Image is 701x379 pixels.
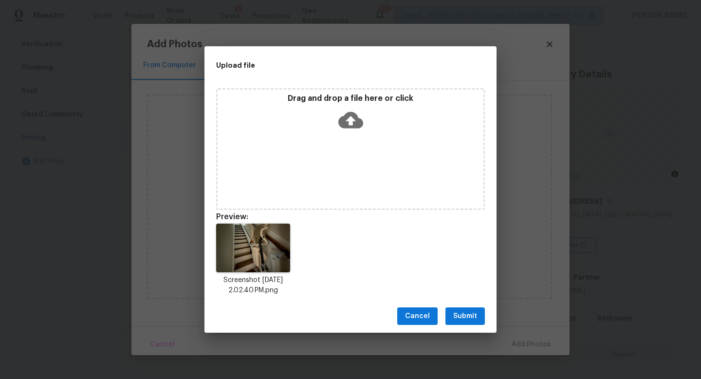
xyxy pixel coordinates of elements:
button: Cancel [397,307,438,325]
p: Drag and drop a file here or click [218,94,483,104]
img: PDf0l2Dp9WjR6iPV4Yo+G9rU8FHHfJtiMrb83HLt9MYeiYyf7ZYDOpaR+GAtqqup3P43xVEbkenYd71RjvFpR4LXEiCo5erA7... [216,224,290,272]
p: Screenshot [DATE] 2.02.40 PM.png [216,275,290,296]
button: Submit [445,307,485,325]
span: Cancel [405,310,430,322]
h2: Upload file [216,60,441,71]
span: Submit [453,310,477,322]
